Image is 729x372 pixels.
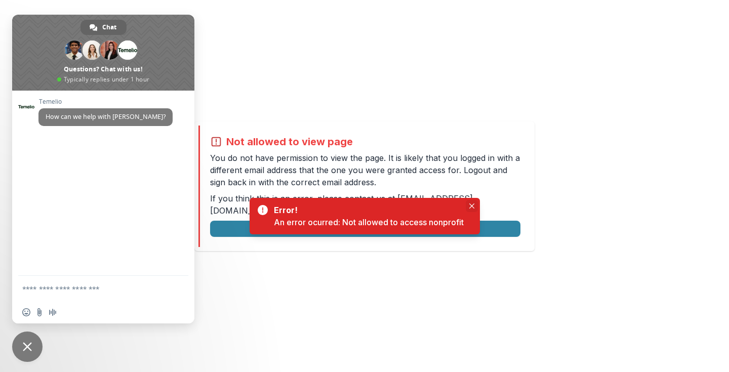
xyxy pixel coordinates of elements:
[226,136,353,148] h2: Not allowed to view page
[102,20,116,35] span: Chat
[12,332,43,362] div: Close chat
[210,221,520,237] button: Logout
[210,193,473,216] a: [EMAIL_ADDRESS][DOMAIN_NAME]
[35,308,44,316] span: Send a file
[210,152,520,188] p: You do not have permission to view the page. It is likely that you logged in with a different ema...
[466,200,478,212] button: Close
[274,204,460,216] div: Error!
[46,112,166,121] span: How can we help with [PERSON_NAME]?
[22,284,162,294] textarea: Compose your message...
[49,308,57,316] span: Audio message
[80,20,127,35] div: Chat
[22,308,30,316] span: Insert an emoji
[210,192,520,217] p: If you think this is an error, please contact us at .
[274,216,464,228] div: An error ocurred: Not allowed to access nonprofit
[38,98,173,105] span: Temelio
